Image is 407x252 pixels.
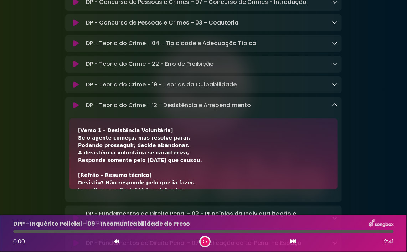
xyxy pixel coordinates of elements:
[13,220,190,228] p: DPP - Inquérito Policial - 09 - Incomunicabilidade do Preso
[86,19,238,27] p: DP - Concurso de Pessoas e Crimes - 03 - Coautoria
[86,39,256,48] p: DP - Teoria do Crime - 04 - Tipicidade e Adequação Típica
[86,80,237,89] p: DP - Teoria do Crime - 19 - Teorias da Culpabilidade
[86,60,214,68] p: DP - Teoria do Crime - 22 - Erro de Proibição
[86,101,251,110] p: DP - Teoria do Crime - 12 - Desistência e Arrependimento
[384,237,394,246] span: 2:41
[13,237,25,246] span: 0:00
[86,210,332,227] p: DP - Fundamentos de Direito Penal - 02 - Princípios da Individualização e Intranscendência da Pena
[369,219,394,229] img: songbox-logo-white.png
